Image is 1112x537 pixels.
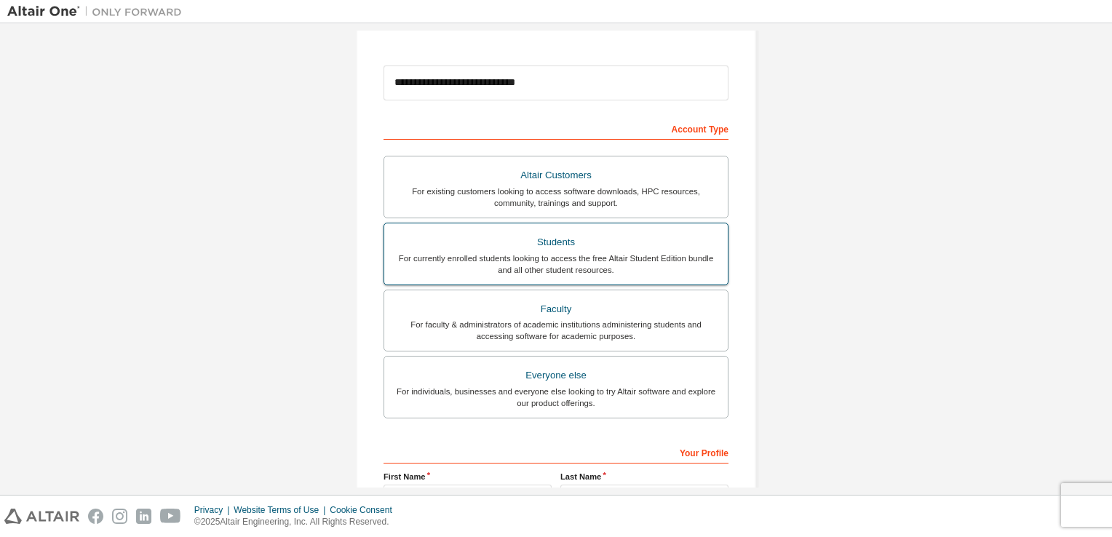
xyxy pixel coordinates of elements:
div: Cookie Consent [330,504,400,516]
div: Faculty [393,299,719,319]
img: altair_logo.svg [4,509,79,524]
img: instagram.svg [112,509,127,524]
div: Students [393,232,719,252]
div: Account Type [384,116,728,140]
div: For currently enrolled students looking to access the free Altair Student Edition bundle and all ... [393,252,719,276]
div: Everyone else [393,365,719,386]
p: © 2025 Altair Engineering, Inc. All Rights Reserved. [194,516,401,528]
div: For faculty & administrators of academic institutions administering students and accessing softwa... [393,319,719,342]
div: Altair Customers [393,165,719,186]
div: For individuals, businesses and everyone else looking to try Altair software and explore our prod... [393,386,719,409]
div: Privacy [194,504,234,516]
img: facebook.svg [88,509,103,524]
div: Your Profile [384,440,728,464]
label: First Name [384,471,552,482]
div: Website Terms of Use [234,504,330,516]
img: linkedin.svg [136,509,151,524]
img: youtube.svg [160,509,181,524]
img: Altair One [7,4,189,19]
div: For existing customers looking to access software downloads, HPC resources, community, trainings ... [393,186,719,209]
label: Last Name [560,471,728,482]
